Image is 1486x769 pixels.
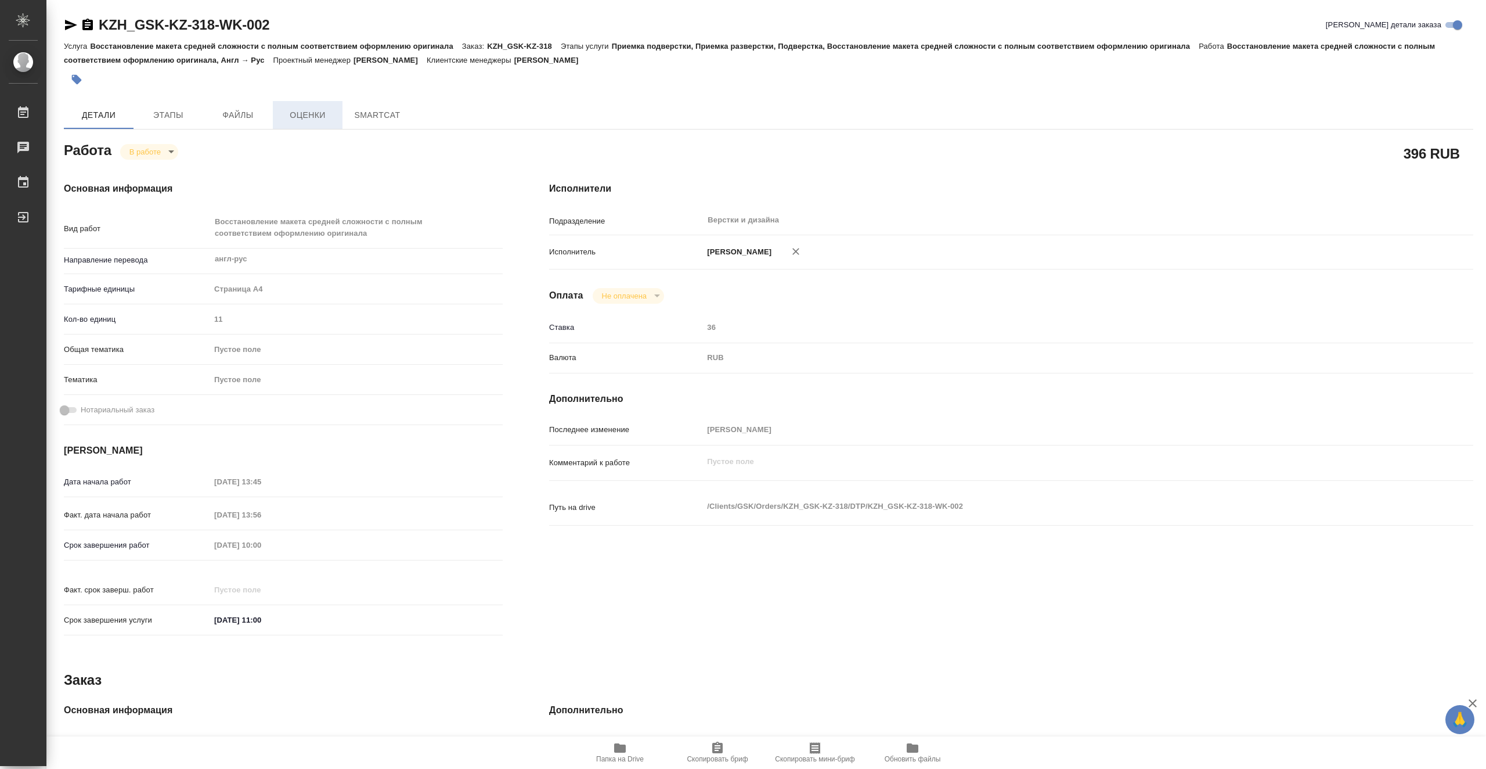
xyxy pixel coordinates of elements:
[81,404,154,416] span: Нотариальный заказ
[783,239,809,264] button: Удалить исполнителя
[64,18,78,32] button: Скопировать ссылку для ЯМессенджера
[598,291,650,301] button: Не оплачена
[210,370,503,390] div: Пустое поле
[64,703,503,717] h4: Основная информация
[99,17,270,33] a: KZH_GSK-KZ-318-WK-002
[64,671,102,689] h2: Заказ
[549,182,1473,196] h4: Исполнители
[669,736,766,769] button: Скопировать бриф
[64,476,210,488] p: Дата начала работ
[549,424,703,436] p: Последнее изменение
[1404,143,1460,163] h2: 396 RUB
[703,246,771,258] p: [PERSON_NAME]
[210,279,503,299] div: Страница А4
[561,42,612,51] p: Этапы услуги
[549,392,1473,406] h4: Дополнительно
[1199,42,1227,51] p: Работа
[210,473,312,490] input: Пустое поле
[64,584,210,596] p: Факт. срок заверш. работ
[549,736,703,748] p: Путь на drive
[64,254,210,266] p: Направление перевода
[549,457,703,469] p: Комментарий к работе
[427,56,514,64] p: Клиентские менеджеры
[126,147,164,157] button: В работе
[549,502,703,513] p: Путь на drive
[766,736,864,769] button: Скопировать мини-бриф
[214,344,489,355] div: Пустое поле
[775,755,854,763] span: Скопировать мини-бриф
[71,108,127,123] span: Детали
[210,311,503,328] input: Пустое поле
[354,56,427,64] p: [PERSON_NAME]
[1326,19,1441,31] span: [PERSON_NAME] детали заказа
[703,319,1396,336] input: Пустое поле
[210,612,312,628] input: ✎ Введи что-нибудь
[210,340,503,360] div: Пустое поле
[612,42,1199,51] p: Приемка подверстки, Приемка разверстки, Подверстка, Восстановление макета средней сложности с пол...
[64,374,210,386] p: Тематика
[64,283,210,295] p: Тарифные единицы
[549,289,583,303] h4: Оплата
[596,755,644,763] span: Папка на Drive
[210,108,266,123] span: Файлы
[349,108,405,123] span: SmartCat
[593,288,664,304] div: В работе
[549,322,703,333] p: Ставка
[64,444,503,458] h4: [PERSON_NAME]
[687,755,748,763] span: Скопировать бриф
[64,314,210,325] p: Кол-во единиц
[703,348,1396,368] div: RUB
[64,139,111,160] h2: Работа
[549,246,703,258] p: Исполнитель
[864,736,961,769] button: Обновить файлы
[487,42,561,51] p: KZH_GSK-KZ-318
[64,223,210,235] p: Вид работ
[64,42,90,51] p: Услуга
[90,42,461,51] p: Восстановление макета средней сложности с полным соответствием оформлению оригинала
[885,755,941,763] span: Обновить файлы
[210,581,312,598] input: Пустое поле
[64,509,210,521] p: Факт. дата начала работ
[273,56,354,64] p: Проектный менеджер
[210,506,312,523] input: Пустое поле
[703,497,1396,516] textarea: /Clients/GSK/Orders/KZH_GSK-KZ-318/DTP/KZH_GSK-KZ-318-WK-002
[280,108,336,123] span: Оценки
[1445,705,1474,734] button: 🙏
[64,736,210,748] p: Код заказа
[64,67,89,92] button: Добавить тэг
[140,108,196,123] span: Этапы
[1450,707,1470,732] span: 🙏
[120,144,178,160] div: В работе
[703,421,1396,438] input: Пустое поле
[64,540,210,551] p: Срок завершения работ
[64,615,210,626] p: Срок завершения услуги
[210,537,312,554] input: Пустое поле
[214,374,489,386] div: Пустое поле
[703,733,1396,750] input: Пустое поле
[81,18,95,32] button: Скопировать ссылку
[549,215,703,227] p: Подразделение
[210,733,503,750] input: Пустое поле
[549,352,703,364] p: Валюта
[571,736,669,769] button: Папка на Drive
[549,703,1473,717] h4: Дополнительно
[514,56,587,64] p: [PERSON_NAME]
[64,182,503,196] h4: Основная информация
[462,42,487,51] p: Заказ:
[64,344,210,355] p: Общая тематика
